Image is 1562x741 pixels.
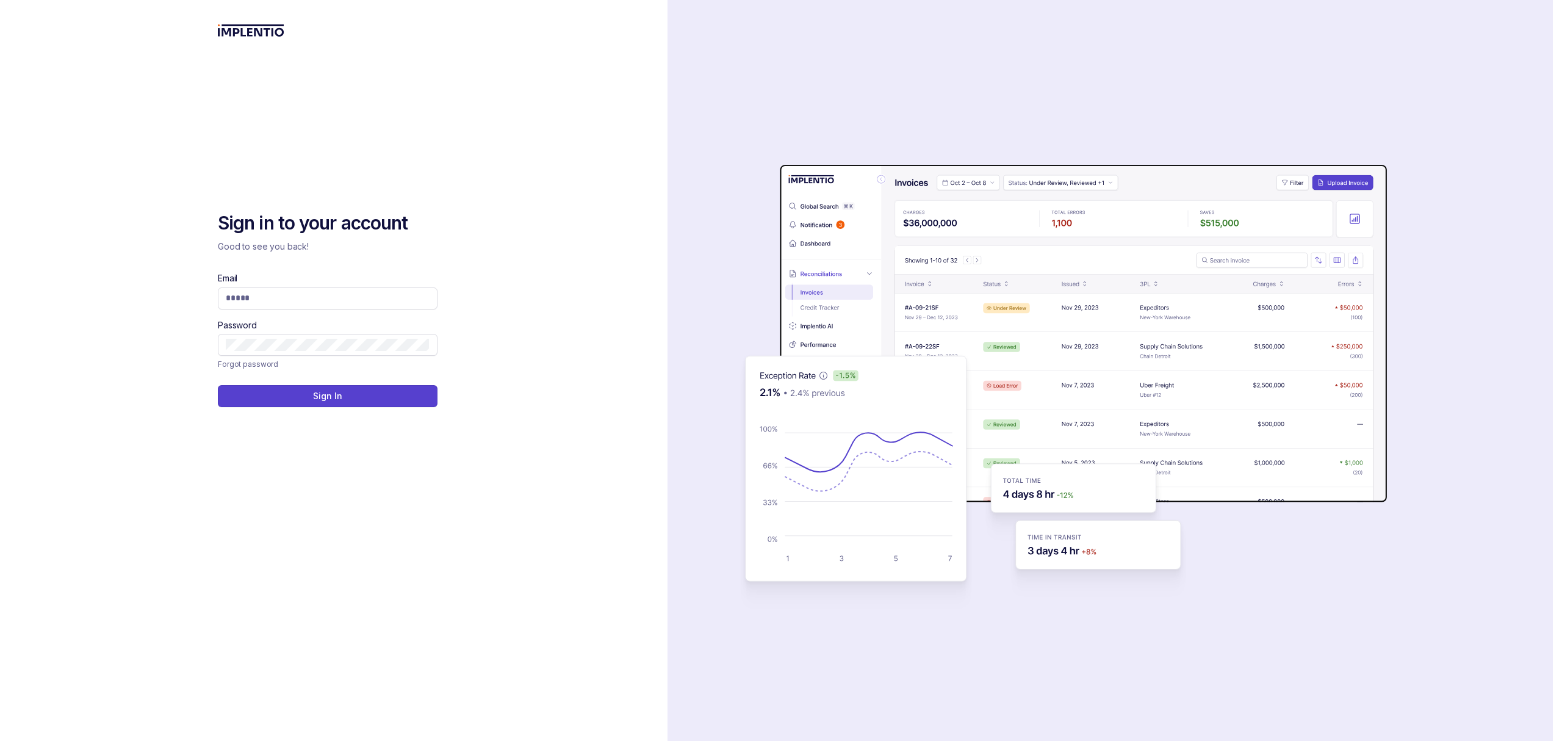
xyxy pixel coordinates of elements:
img: logo [218,24,284,37]
a: Link Forgot password [218,358,278,370]
p: Sign In [313,390,342,402]
label: Email [218,272,237,284]
p: Good to see you back! [218,240,437,253]
img: signin-background.svg [702,126,1391,615]
p: Forgot password [218,358,278,370]
h2: Sign in to your account [218,211,437,236]
label: Password [218,319,257,331]
button: Sign In [218,385,437,407]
